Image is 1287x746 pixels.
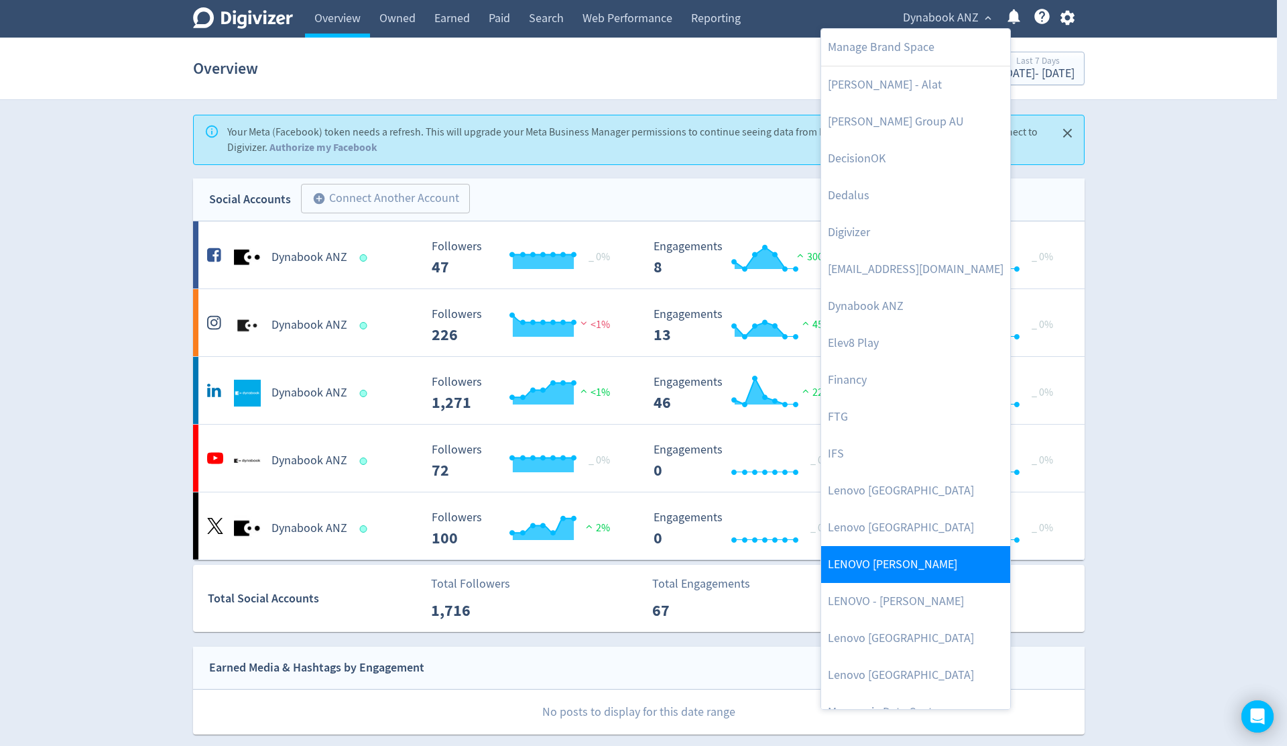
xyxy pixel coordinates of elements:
a: Lenovo [GEOGRAPHIC_DATA] [821,620,1010,657]
a: Elev8 Play [821,325,1010,362]
a: Manage Brand Space [821,29,1010,66]
a: Macquarie Data Centres [821,694,1010,731]
a: DecisionOK [821,140,1010,177]
div: Open Intercom Messenger [1241,700,1274,733]
a: Financy [821,362,1010,398]
a: Lenovo [GEOGRAPHIC_DATA] [821,657,1010,694]
a: Lenovo [GEOGRAPHIC_DATA] [821,509,1010,546]
a: Digivizer [821,214,1010,251]
a: [PERSON_NAME] - Alat [821,66,1010,103]
a: LENOVO - [PERSON_NAME] [821,583,1010,620]
a: [PERSON_NAME] Group AU [821,103,1010,140]
a: IFS [821,435,1010,472]
a: [EMAIL_ADDRESS][DOMAIN_NAME] [821,251,1010,288]
a: Dedalus [821,177,1010,214]
a: LENOVO [PERSON_NAME] [821,546,1010,583]
a: Dynabook ANZ [821,288,1010,325]
a: Lenovo [GEOGRAPHIC_DATA] [821,472,1010,509]
a: FTG [821,398,1010,435]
